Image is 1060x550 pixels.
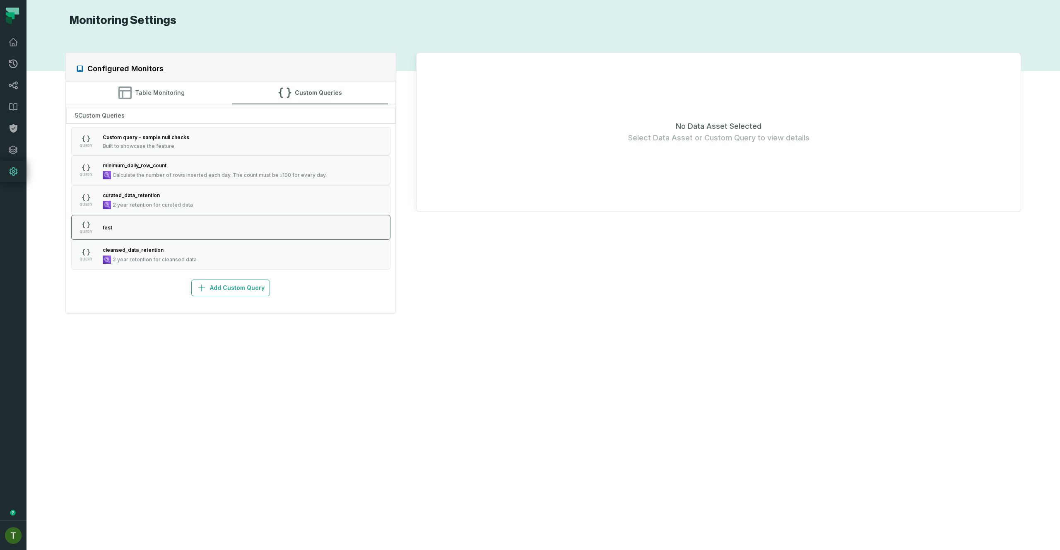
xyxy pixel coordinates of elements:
span: 2 year retention for curated data [113,202,193,208]
button: Add Custom Query [191,280,270,296]
button: QUERYBuilt to showcase the feature [71,127,391,155]
span: 2 year retention for cleansed data [113,256,197,263]
span: Select Data Asset or Custom Query to view details [628,132,809,144]
span: Custom query - sample null checks [103,134,189,140]
span: QUERY [79,203,92,207]
span: QUERY [79,144,92,148]
span: No Data Asset Selected [676,121,761,132]
span: Calculate the number of rows inserted each day. The count must be ≥100 for every day. [113,172,327,179]
button: Custom Queries [232,82,388,104]
h1: Monitoring Settings [65,13,176,28]
span: QUERY [79,173,92,177]
span: curated_data_retention [103,192,160,198]
h2: Configured Monitors [87,63,164,75]
span: test [103,224,112,231]
span: cleansed_data_retention [103,247,164,253]
button: QUERY2 year retention for curated data [71,185,391,215]
button: Table Monitoring [74,82,229,104]
img: avatar of Tomer Galun [5,527,22,544]
span: Built to showcase the feature [103,143,174,150]
span: QUERY [79,257,92,261]
button: QUERY2 year retention for cleansed data [71,240,391,270]
div: 5 Custom Queries [66,108,396,123]
span: QUERY [79,230,92,234]
div: Tooltip anchor [9,509,17,516]
span: minimum_daily_row_count [103,162,166,169]
button: QUERY [71,215,391,240]
button: QUERYCalculate the number of rows inserted each day. The count must be ≥100 for every day. [71,155,391,185]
